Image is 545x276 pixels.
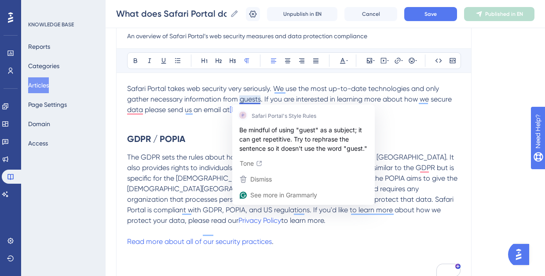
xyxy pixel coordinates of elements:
[267,7,337,21] button: Unpublish in EN
[28,116,50,132] button: Domain
[28,39,50,54] button: Reports
[283,11,322,18] span: Unpublish in EN
[127,258,131,267] span: F
[127,153,459,225] span: The GDPR sets the rules about how personal data should be processed in the [GEOGRAPHIC_DATA]. It ...
[362,11,380,18] span: Cancel
[28,21,74,28] div: KNOWLEDGE BASE
[127,237,272,246] a: Read more about all of our security practices
[28,58,59,74] button: Categories
[127,84,454,114] span: Safari Portal takes web security very seriously. We use the most up-to-date technologies and only...
[230,105,340,114] a: [EMAIL_ADDRESS][DOMAIN_NAME]
[127,31,461,41] input: Article Description
[424,11,437,18] span: Save
[272,237,274,246] span: .
[344,7,397,21] button: Cancel
[28,97,67,113] button: Page Settings
[28,77,49,93] button: Articles
[238,216,281,225] a: Privacy Policy
[281,216,326,225] span: to learn more.
[485,11,523,18] span: Published in EN
[404,7,457,21] button: Save
[127,134,185,144] strong: GDPR / POPIA
[508,241,534,268] iframe: UserGuiding AI Assistant Launcher
[116,7,227,20] input: Article Name
[464,7,534,21] button: Published in EN
[28,135,48,151] button: Access
[21,2,55,13] span: Need Help?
